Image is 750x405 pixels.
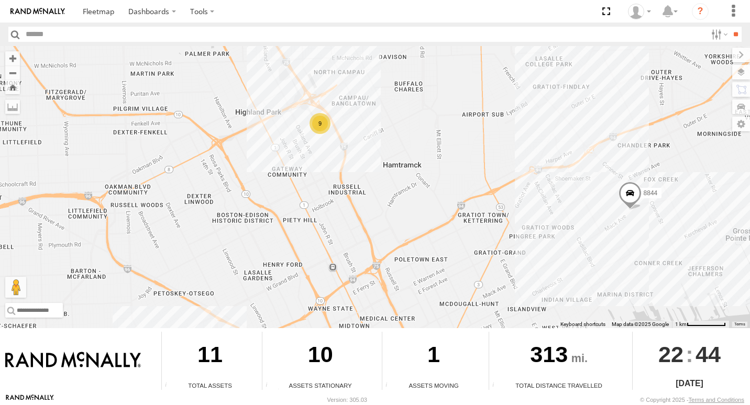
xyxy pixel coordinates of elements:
label: Measure [5,99,20,114]
div: 11 [162,332,258,381]
button: Zoom out [5,65,20,80]
a: Terms [734,322,745,326]
div: Version: 305.03 [327,397,367,403]
div: 9 [310,113,330,134]
button: Zoom Home [5,80,20,94]
a: Terms and Conditions [689,397,744,403]
i: ? [692,3,709,20]
button: Keyboard shortcuts [560,321,605,328]
div: Total Distance Travelled [489,381,628,390]
div: 1 [382,332,485,381]
div: Assets Stationary [262,381,378,390]
div: Total number of Enabled Assets [162,382,178,390]
div: 313 [489,332,628,381]
div: Total number of assets current stationary. [262,382,278,390]
div: Total Assets [162,381,258,390]
span: Map data ©2025 Google [612,321,669,327]
span: 1 km [675,321,687,327]
div: Total number of assets current in transit. [382,382,398,390]
div: Valeo Dash [624,4,655,19]
img: Rand McNally [5,352,141,369]
span: 44 [696,332,721,377]
div: 10 [262,332,378,381]
img: rand-logo.svg [10,8,65,15]
div: Total distance travelled by all assets within specified date range and applied filters [489,382,505,390]
a: Visit our Website [6,395,54,405]
div: : [633,332,746,377]
div: © Copyright 2025 - [640,397,744,403]
div: [DATE] [633,377,746,390]
span: 8844 [644,189,658,197]
div: Assets Moving [382,381,485,390]
button: Zoom in [5,51,20,65]
button: Map Scale: 1 km per 71 pixels [672,321,729,328]
span: 22 [658,332,683,377]
label: Search Filter Options [707,27,730,42]
button: Drag Pegman onto the map to open Street View [5,277,26,298]
label: Map Settings [732,117,750,131]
